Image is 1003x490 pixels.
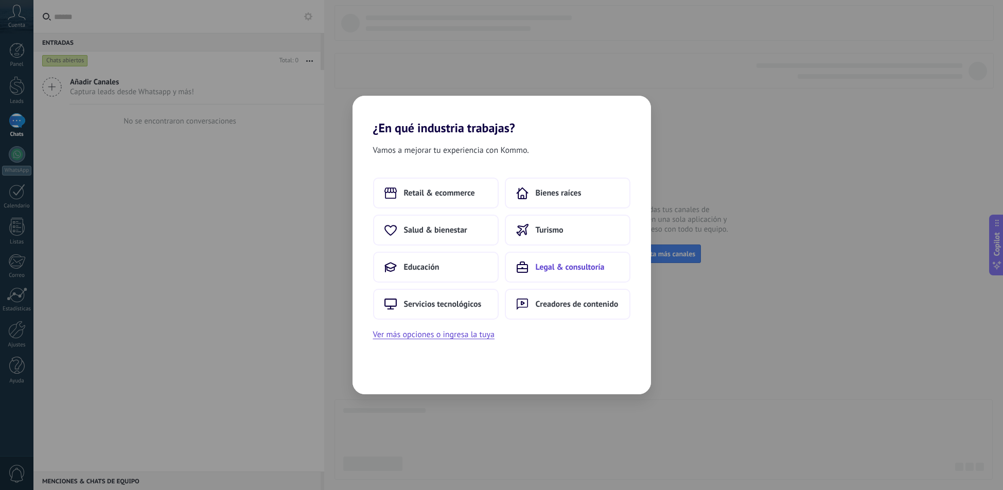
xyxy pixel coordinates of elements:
[373,328,495,341] button: Ver más opciones o ingresa la tuya
[536,262,605,272] span: Legal & consultoría
[404,188,475,198] span: Retail & ecommerce
[404,262,439,272] span: Educación
[505,178,630,208] button: Bienes raíces
[536,188,582,198] span: Bienes raíces
[505,215,630,246] button: Turismo
[373,144,529,157] span: Vamos a mejorar tu experiencia con Kommo.
[373,178,499,208] button: Retail & ecommerce
[505,289,630,320] button: Creadores de contenido
[373,215,499,246] button: Salud & bienestar
[505,252,630,283] button: Legal & consultoría
[536,299,619,309] span: Creadores de contenido
[404,299,482,309] span: Servicios tecnológicos
[373,289,499,320] button: Servicios tecnológicos
[353,96,651,135] h2: ¿En qué industria trabajas?
[536,225,564,235] span: Turismo
[373,252,499,283] button: Educación
[404,225,467,235] span: Salud & bienestar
